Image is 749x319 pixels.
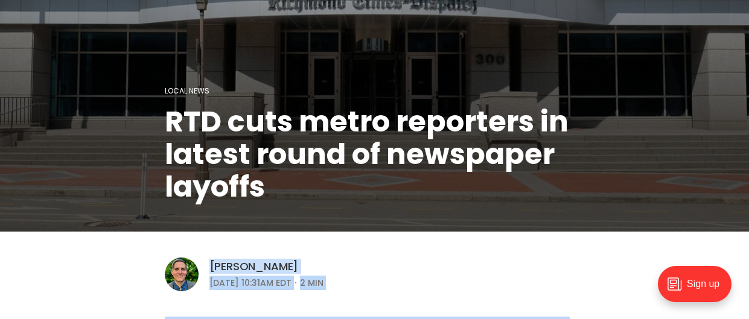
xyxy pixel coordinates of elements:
[165,86,209,96] a: Local News
[209,276,292,290] time: [DATE] 10:31AM EDT
[300,276,324,290] span: 2 min
[648,260,749,319] iframe: portal-trigger
[165,106,585,203] h1: RTD cuts metro reporters in latest round of newspaper layoffs
[209,259,299,274] a: [PERSON_NAME]
[165,257,199,291] img: Graham Moomaw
